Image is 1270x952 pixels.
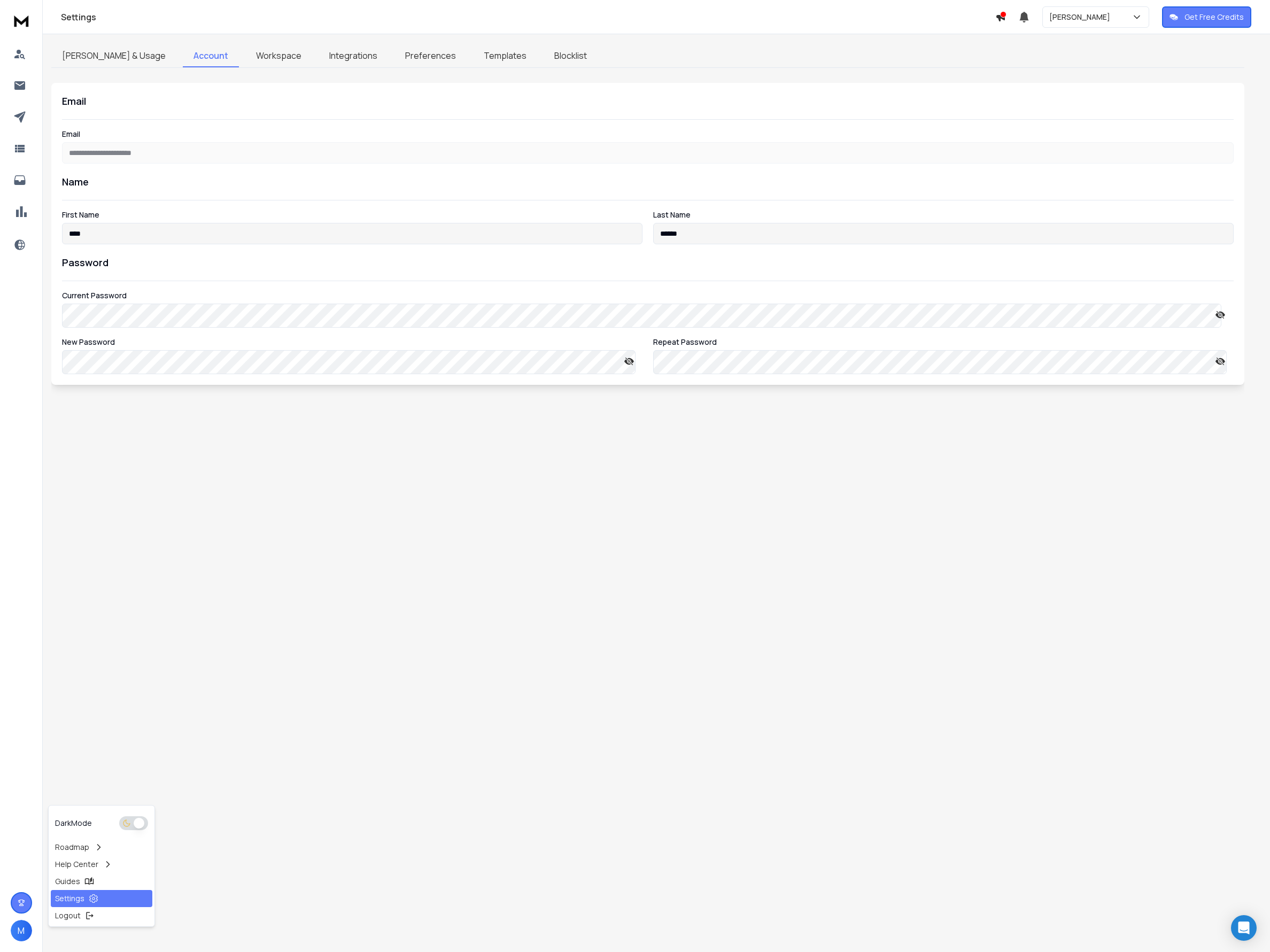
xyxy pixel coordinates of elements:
p: Get Free Credits [1184,12,1244,22]
button: M [11,920,32,941]
h1: Email [62,94,1234,109]
h1: Settings [61,11,995,24]
a: Workspace [245,45,312,67]
a: Roadmap [51,839,152,856]
a: Preferences [394,45,467,67]
div: Open Intercom Messenger [1231,915,1257,941]
img: logo [11,11,32,30]
a: Settings [51,890,152,907]
p: Dark Mode [55,818,92,829]
a: Account [183,45,239,67]
label: Email [62,130,1234,138]
label: First Name [62,211,642,219]
label: Last Name [653,211,1234,219]
a: Integrations [319,45,388,67]
p: Roadmap [55,842,89,853]
a: Templates [473,45,537,67]
p: [PERSON_NAME] [1049,12,1114,22]
button: Get Free Credits [1162,6,1251,28]
p: Help Center [55,859,98,870]
a: Help Center [51,856,152,873]
h1: Password [62,255,109,270]
label: Current Password [62,292,1234,299]
a: Guides [51,873,152,890]
p: Guides [55,876,80,887]
p: Logout [55,910,81,921]
a: Blocklist [544,45,598,67]
label: New Password [62,338,642,346]
p: Settings [55,893,84,904]
h1: Name [62,174,1234,189]
label: Repeat Password [653,338,1234,346]
a: [PERSON_NAME] & Usage [51,45,176,67]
